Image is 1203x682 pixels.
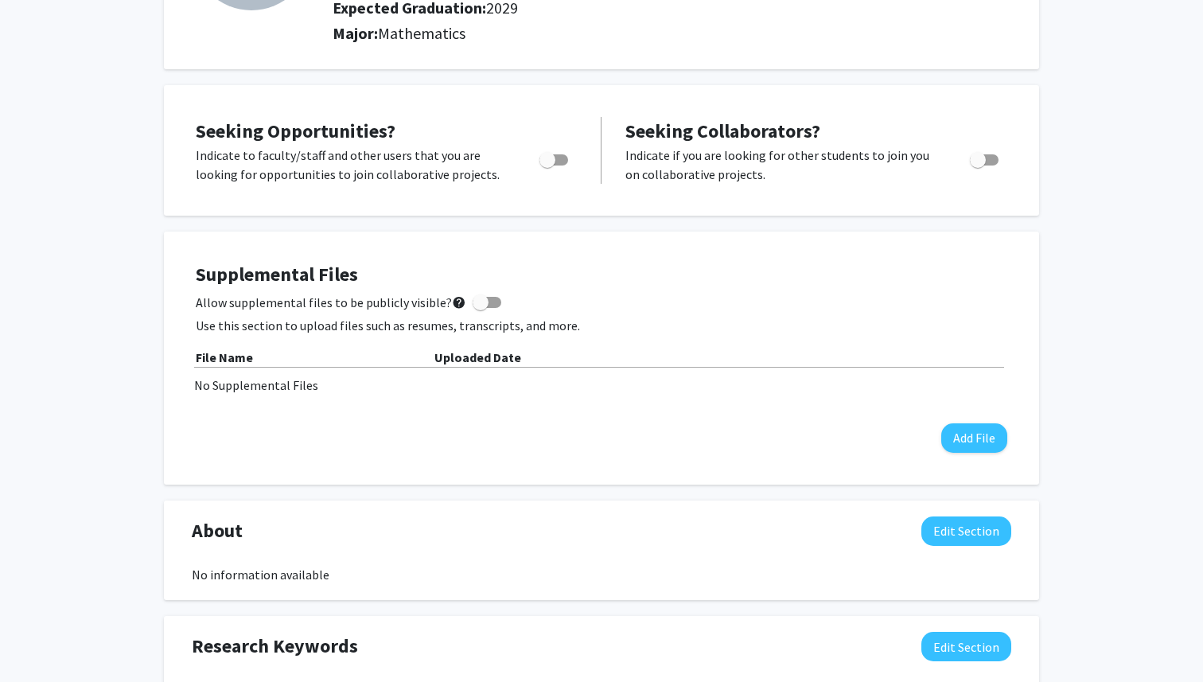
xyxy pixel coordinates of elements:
h4: Supplemental Files [196,263,1007,286]
b: Uploaded Date [434,349,521,365]
p: Indicate if you are looking for other students to join you on collaborative projects. [625,146,940,184]
span: Research Keywords [192,632,358,661]
span: Mathematics [378,23,465,43]
button: Edit Research Keywords [921,632,1011,661]
p: Use this section to upload files such as resumes, transcripts, and more. [196,316,1007,335]
span: Allow supplemental files to be publicly visible? [196,293,466,312]
span: Seeking Opportunities? [196,119,395,143]
div: Toggle [964,146,1007,170]
button: Add File [941,423,1007,453]
b: File Name [196,349,253,365]
span: Seeking Collaborators? [625,119,820,143]
div: Toggle [533,146,577,170]
div: No information available [192,565,1011,584]
div: No Supplemental Files [194,376,1009,395]
mat-icon: help [452,293,466,312]
button: Edit About [921,516,1011,546]
p: Indicate to faculty/staff and other users that you are looking for opportunities to join collabor... [196,146,509,184]
h2: Major: [333,24,1011,43]
span: About [192,516,243,545]
iframe: Chat [12,610,68,670]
